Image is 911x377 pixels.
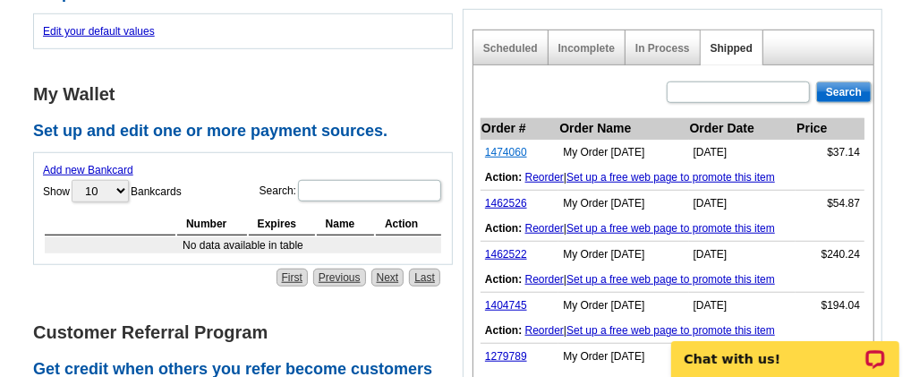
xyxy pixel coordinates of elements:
[481,318,864,344] td: |
[409,269,440,287] a: Last
[558,191,688,217] td: My Order [DATE]
[525,324,564,337] a: Reorder
[45,237,441,253] td: No data available in table
[689,140,796,166] td: [DATE]
[277,269,308,287] a: First
[558,118,688,140] th: Order Name
[566,171,775,184] a: Set up a free web page to promote this item
[249,213,315,236] th: Expires
[689,191,796,217] td: [DATE]
[376,213,441,236] th: Action
[566,324,775,337] a: Set up a free web page to promote this item
[177,213,247,236] th: Number
[485,146,527,159] a: 1474060
[558,293,688,319] td: My Order [DATE]
[711,42,753,55] a: Shipped
[566,222,775,235] a: Set up a free web page to promote this item
[43,178,182,204] label: Show Bankcards
[33,122,463,141] h2: Set up and edit one or more payment sources.
[525,171,564,184] a: Reorder
[796,242,864,268] td: $240.24
[689,118,796,140] th: Order Date
[483,42,538,55] a: Scheduled
[481,165,864,191] td: |
[371,269,404,287] a: Next
[558,42,615,55] a: Incomplete
[317,213,374,236] th: Name
[72,180,129,202] select: ShowBankcards
[485,273,522,286] b: Action:
[689,293,796,319] td: [DATE]
[660,321,911,377] iframe: LiveChat chat widget
[566,273,775,286] a: Set up a free web page to promote this item
[33,85,463,104] h1: My Wallet
[558,344,688,370] td: My Order [DATE]
[796,191,864,217] td: $54.87
[525,222,564,235] a: Reorder
[485,222,522,235] b: Action:
[558,242,688,268] td: My Order [DATE]
[816,81,872,103] input: Search
[481,216,864,242] td: |
[485,197,527,210] a: 1462526
[485,324,522,337] b: Action:
[485,299,527,312] a: 1404745
[796,118,864,140] th: Price
[313,269,366,287] a: Previous
[796,293,864,319] td: $194.04
[485,350,527,363] a: 1279789
[558,140,688,166] td: My Order [DATE]
[43,164,133,176] a: Add new Bankcard
[43,25,155,38] a: Edit your default values
[796,140,864,166] td: $37.14
[298,180,441,201] input: Search:
[485,248,527,261] a: 1462522
[481,267,864,293] td: |
[525,273,564,286] a: Reorder
[33,323,463,342] h1: Customer Referral Program
[485,171,522,184] b: Action:
[481,118,558,140] th: Order #
[260,178,443,203] label: Search:
[635,42,690,55] a: In Process
[689,242,796,268] td: [DATE]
